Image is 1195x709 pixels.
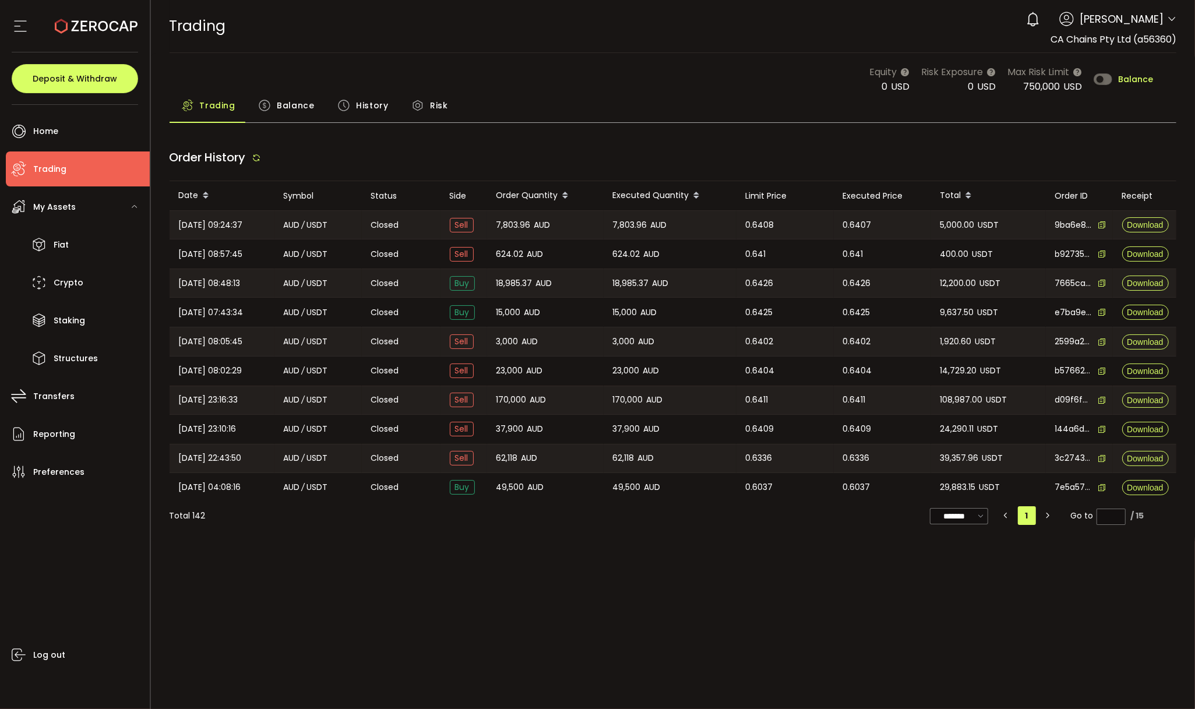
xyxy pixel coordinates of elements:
[746,277,774,290] span: 0.6426
[1080,11,1164,27] span: [PERSON_NAME]
[1122,364,1169,379] button: Download
[940,451,979,465] span: 39,357.96
[1055,336,1092,348] span: 2599a2f9-d739-4166-9349-f3a110e7aa98
[33,647,65,664] span: Log out
[33,161,66,178] span: Trading
[179,451,242,465] span: [DATE] 22:43:50
[1122,276,1169,291] button: Download
[450,364,474,378] span: Sell
[450,276,475,291] span: Buy
[170,149,246,165] span: Order History
[940,364,977,378] span: 14,729.20
[1118,75,1153,83] span: Balance
[978,306,999,319] span: USDT
[1055,248,1092,260] span: b9273550-9ec8-42ab-b440-debceb6bf362
[307,277,328,290] span: USDT
[302,422,305,436] em: /
[979,481,1000,494] span: USDT
[33,199,76,216] span: My Assets
[746,481,773,494] span: 0.6037
[284,481,300,494] span: AUD
[981,364,1002,378] span: USDT
[647,393,663,407] span: AUD
[496,218,531,232] span: 7,803.96
[54,237,69,253] span: Fiat
[487,186,604,206] div: Order Quantity
[1127,308,1163,316] span: Download
[33,123,58,140] span: Home
[1018,506,1036,525] li: 1
[302,335,305,348] em: /
[450,393,474,407] span: Sell
[450,218,474,232] span: Sell
[1127,250,1163,258] span: Download
[284,422,300,436] span: AUD
[302,393,305,407] em: /
[284,364,300,378] span: AUD
[534,218,551,232] span: AUD
[274,189,362,203] div: Symbol
[1055,219,1092,231] span: 9ba6e898-b757-436a-9a75-0c757ee03a1f
[644,481,661,494] span: AUD
[746,335,774,348] span: 0.6402
[284,277,300,290] span: AUD
[1122,246,1169,262] button: Download
[1122,217,1169,232] button: Download
[1127,454,1163,463] span: Download
[978,422,999,436] span: USDT
[307,422,328,436] span: USDT
[527,422,544,436] span: AUD
[940,218,975,232] span: 5,000.00
[54,274,83,291] span: Crypto
[179,277,241,290] span: [DATE] 08:48:13
[170,510,206,522] div: Total 142
[496,393,527,407] span: 170,000
[496,306,521,319] span: 15,000
[302,481,305,494] em: /
[496,422,524,436] span: 37,900
[978,218,999,232] span: USDT
[1051,33,1176,46] span: CA Chains Pty Ltd (a56360)
[430,94,447,117] span: Risk
[200,94,235,117] span: Trading
[1127,367,1163,375] span: Download
[1130,510,1144,522] div: / 15
[1055,277,1092,290] span: 7665ca89-7554-493f-af95-32222863dfaa
[496,248,524,261] span: 624.02
[307,306,328,319] span: USDT
[746,306,773,319] span: 0.6425
[613,364,640,378] span: 23,000
[54,350,98,367] span: Structures
[891,80,910,93] span: USD
[843,451,870,465] span: 0.6336
[972,248,993,261] span: USDT
[613,393,643,407] span: 170,000
[1122,422,1169,437] button: Download
[302,451,305,465] em: /
[843,218,872,232] span: 0.6407
[54,312,85,329] span: Staking
[613,335,635,348] span: 3,000
[307,481,328,494] span: USDT
[1122,334,1169,350] button: Download
[179,481,241,494] span: [DATE] 04:08:16
[613,306,637,319] span: 15,000
[522,335,538,348] span: AUD
[179,393,238,407] span: [DATE] 23:16:33
[638,451,654,465] span: AUD
[746,422,774,436] span: 0.6409
[1055,481,1092,493] span: 7e5a57ea-2eeb-4fe1-95a1-63164c76f1e0
[644,422,660,436] span: AUD
[371,277,399,290] span: Closed
[843,248,863,261] span: 0.641
[651,218,667,232] span: AUD
[1122,480,1169,495] button: Download
[179,248,243,261] span: [DATE] 08:57:45
[1023,80,1060,93] span: 750,000
[362,189,440,203] div: Status
[982,451,1003,465] span: USDT
[882,80,887,93] span: 0
[1055,423,1092,435] span: 144a6d39-3ffb-43bc-8a9d-e5a66529c998
[746,451,773,465] span: 0.6336
[613,248,640,261] span: 624.02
